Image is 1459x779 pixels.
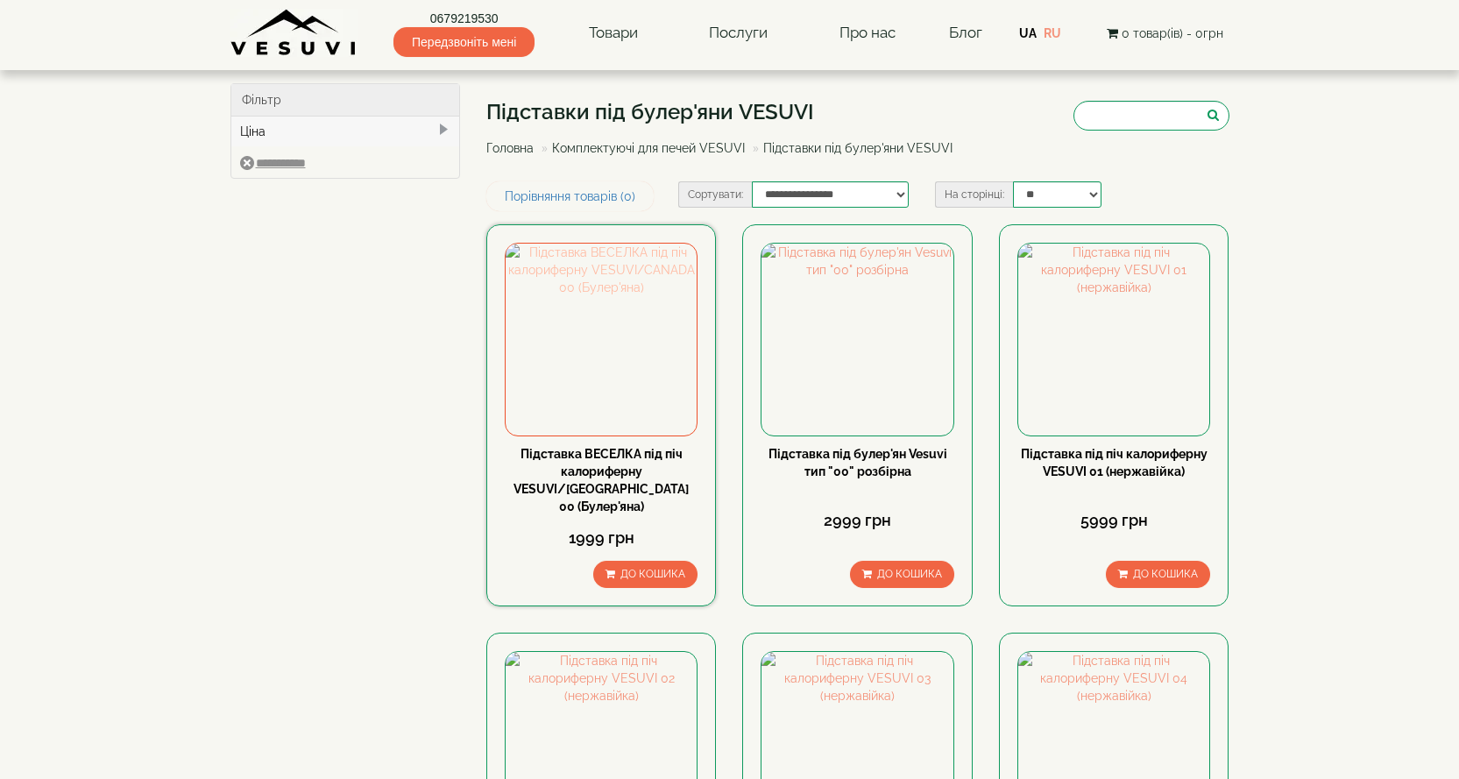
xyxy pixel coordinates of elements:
[1133,568,1198,580] span: До кошика
[486,101,966,124] h1: Підставки під булер'яни VESUVI
[552,141,745,155] a: Комплектуючі для печей VESUVI
[761,509,953,532] div: 2999 грн
[1044,26,1061,40] a: RU
[231,117,460,146] div: Ціна
[822,13,913,53] a: Про нас
[1017,509,1210,532] div: 5999 грн
[1018,244,1209,435] img: Підставка під піч калориферну VESUVI 01 (нержавійка)
[506,244,697,435] img: Підставка ВЕСЕЛКА під піч калориферну VESUVI/CANADA 00 (Булер'яна)
[761,244,953,435] img: Підставка під булер'ян Vesuvi тип "00" розбірна
[620,568,685,580] span: До кошика
[1106,561,1210,588] button: До кошика
[850,561,954,588] button: До кошика
[1122,26,1223,40] span: 0 товар(ів) - 0грн
[748,139,953,157] li: Підставки під булер'яни VESUVI
[393,10,535,27] a: 0679219530
[505,527,698,549] div: 1999 грн
[393,27,535,57] span: Передзвоніть мені
[571,13,655,53] a: Товари
[949,24,982,41] a: Блог
[678,181,752,208] label: Сортувати:
[231,84,460,117] div: Фільтр
[877,568,942,580] span: До кошика
[1101,24,1229,43] button: 0 товар(ів) - 0грн
[1021,447,1208,478] a: Підставка під піч калориферну VESUVI 01 (нержавійка)
[1019,26,1037,40] a: UA
[486,141,534,155] a: Головна
[593,561,698,588] button: До кошика
[691,13,785,53] a: Послуги
[513,447,689,513] a: Підставка ВЕСЕЛКА під піч калориферну VESUVI/[GEOGRAPHIC_DATA] 00 (Булер'яна)
[768,447,947,478] a: Підставка під булер'ян Vesuvi тип "00" розбірна
[486,181,654,211] a: Порівняння товарів (0)
[230,9,358,57] img: Завод VESUVI
[935,181,1013,208] label: На сторінці:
